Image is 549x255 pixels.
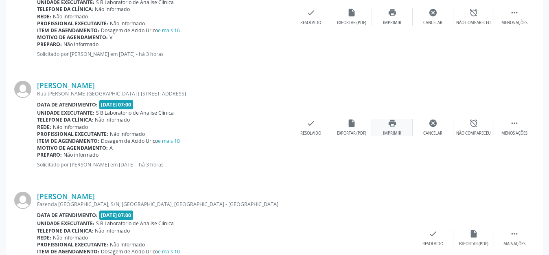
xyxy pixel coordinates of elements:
[422,241,443,247] div: Resolvido
[109,144,113,151] span: A
[37,227,93,234] b: Telefone da clínica:
[459,241,488,247] div: Exportar (PDF)
[337,20,366,26] div: Exportar (PDF)
[158,248,180,255] a: e mais 10
[96,109,174,116] span: S B Laboratorio de Analise Clinica
[53,13,88,20] span: Não informado
[347,119,356,128] i: insert_drive_file
[37,212,98,219] b: Data de atendimento:
[456,131,491,136] div: Não compareceu
[300,20,321,26] div: Resolvido
[337,131,366,136] div: Exportar (PDF)
[37,192,95,201] a: [PERSON_NAME]
[510,229,519,238] i: 
[53,234,88,241] span: Não informado
[110,241,145,248] span: Não informado
[423,20,442,26] div: Cancelar
[503,241,525,247] div: Mais ações
[423,131,442,136] div: Cancelar
[469,8,478,17] i: alarm_off
[99,100,133,109] span: [DATE] 07:00
[37,248,99,255] b: Item de agendamento:
[101,248,180,255] span: Dosagem de Acido Urico
[37,90,291,97] div: Rua [PERSON_NAME][GEOGRAPHIC_DATA] ( [STREET_ADDRESS]
[37,124,51,131] b: Rede:
[37,220,94,227] b: Unidade executante:
[95,227,130,234] span: Não informado
[95,6,130,13] span: Não informado
[37,131,108,137] b: Profissional executante:
[37,81,95,90] a: [PERSON_NAME]
[383,131,401,136] div: Imprimir
[501,131,527,136] div: Menos ações
[429,8,437,17] i: cancel
[510,8,519,17] i: 
[37,41,62,48] b: Preparo:
[96,220,174,227] span: S B Laboratorio de Analise Clinica
[110,131,145,137] span: Não informado
[37,34,108,41] b: Motivo de agendamento:
[510,119,519,128] i: 
[63,41,98,48] span: Não informado
[388,8,397,17] i: print
[37,144,108,151] b: Motivo de agendamento:
[110,20,145,27] span: Não informado
[501,20,527,26] div: Menos ações
[158,27,180,34] a: e mais 16
[300,131,321,136] div: Resolvido
[37,101,98,108] b: Data de atendimento:
[37,137,99,144] b: Item de agendamento:
[37,51,291,58] p: Solicitado por [PERSON_NAME] em [DATE] - há 3 horas
[383,20,401,26] div: Imprimir
[429,119,437,128] i: cancel
[101,137,180,144] span: Dosagem de Acido Urico
[37,201,413,208] div: Fazenda [GEOGRAPHIC_DATA], S/N, [GEOGRAPHIC_DATA], [GEOGRAPHIC_DATA] - [GEOGRAPHIC_DATA]
[14,81,31,98] img: img
[456,20,491,26] div: Não compareceu
[37,151,62,158] b: Preparo:
[347,8,356,17] i: insert_drive_file
[101,27,180,34] span: Dosagem de Acido Urico
[37,109,94,116] b: Unidade executante:
[37,20,108,27] b: Profissional executante:
[37,241,108,248] b: Profissional executante:
[306,8,315,17] i: check
[63,151,98,158] span: Não informado
[158,137,180,144] a: e mais 18
[99,211,133,220] span: [DATE] 07:00
[388,119,397,128] i: print
[14,192,31,209] img: img
[37,234,51,241] b: Rede:
[37,116,93,123] b: Telefone da clínica:
[429,229,437,238] i: check
[37,13,51,20] b: Rede:
[37,6,93,13] b: Telefone da clínica:
[95,116,130,123] span: Não informado
[469,229,478,238] i: insert_drive_file
[37,27,99,34] b: Item de agendamento:
[109,34,112,41] span: V
[469,119,478,128] i: alarm_off
[37,161,291,168] p: Solicitado por [PERSON_NAME] em [DATE] - há 3 horas
[306,119,315,128] i: check
[53,124,88,131] span: Não informado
